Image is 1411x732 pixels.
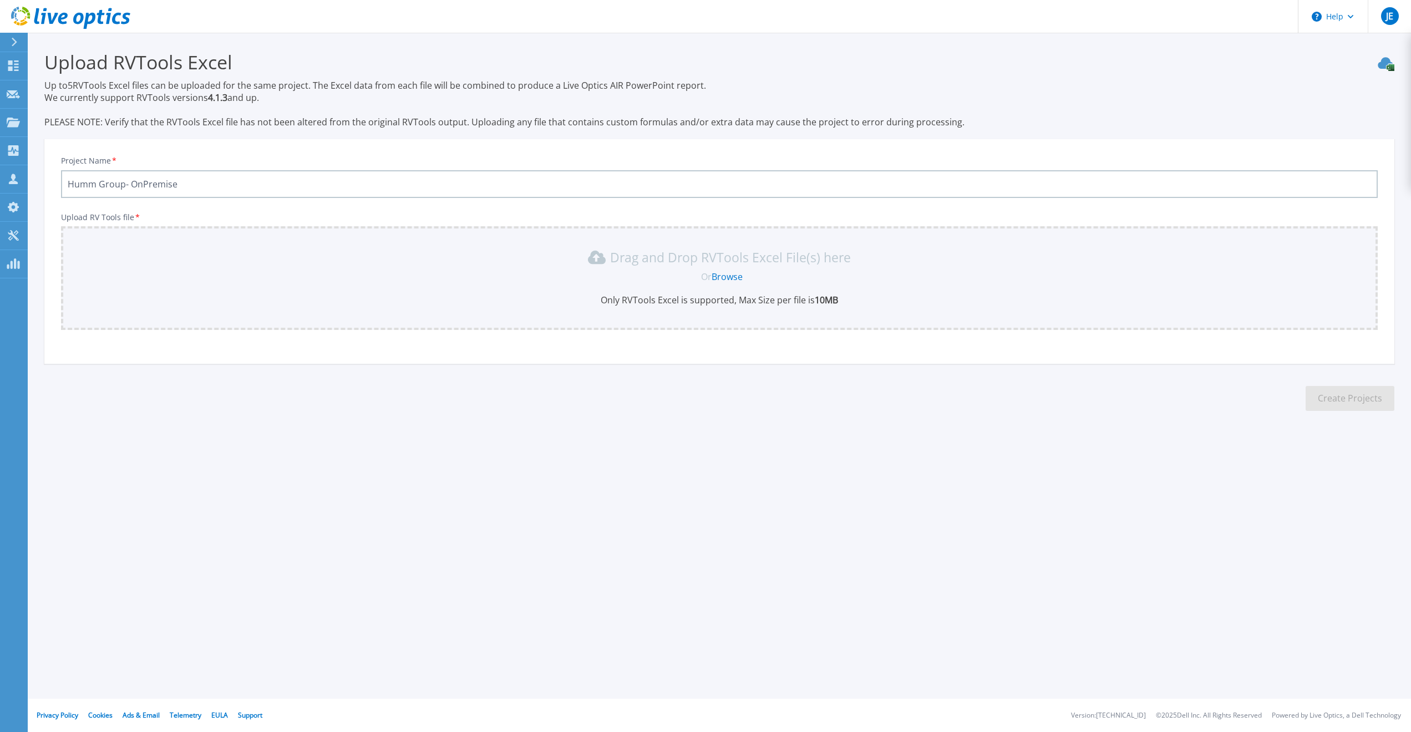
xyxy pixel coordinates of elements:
p: Only RVTools Excel is supported, Max Size per file is [68,294,1371,306]
p: Up to 5 RVTools Excel files can be uploaded for the same project. The Excel data from each file w... [44,79,1394,128]
label: Project Name [61,157,118,165]
h3: Upload RVTools Excel [44,49,1394,75]
li: Powered by Live Optics, a Dell Technology [1272,712,1401,719]
a: Support [238,710,262,720]
a: Ads & Email [123,710,160,720]
a: Browse [712,271,743,283]
a: EULA [211,710,228,720]
li: © 2025 Dell Inc. All Rights Reserved [1156,712,1262,719]
a: Telemetry [170,710,201,720]
a: Cookies [88,710,113,720]
p: Drag and Drop RVTools Excel File(s) here [610,252,851,263]
span: Or [701,271,712,283]
button: Create Projects [1306,386,1394,411]
div: Drag and Drop RVTools Excel File(s) here OrBrowseOnly RVTools Excel is supported, Max Size per fi... [68,248,1371,306]
p: Upload RV Tools file [61,213,1378,222]
strong: 4.1.3 [208,91,227,104]
b: 10MB [815,294,838,306]
input: Enter Project Name [61,170,1378,198]
a: Privacy Policy [37,710,78,720]
li: Version: [TECHNICAL_ID] [1071,712,1146,719]
span: JE [1386,12,1393,21]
